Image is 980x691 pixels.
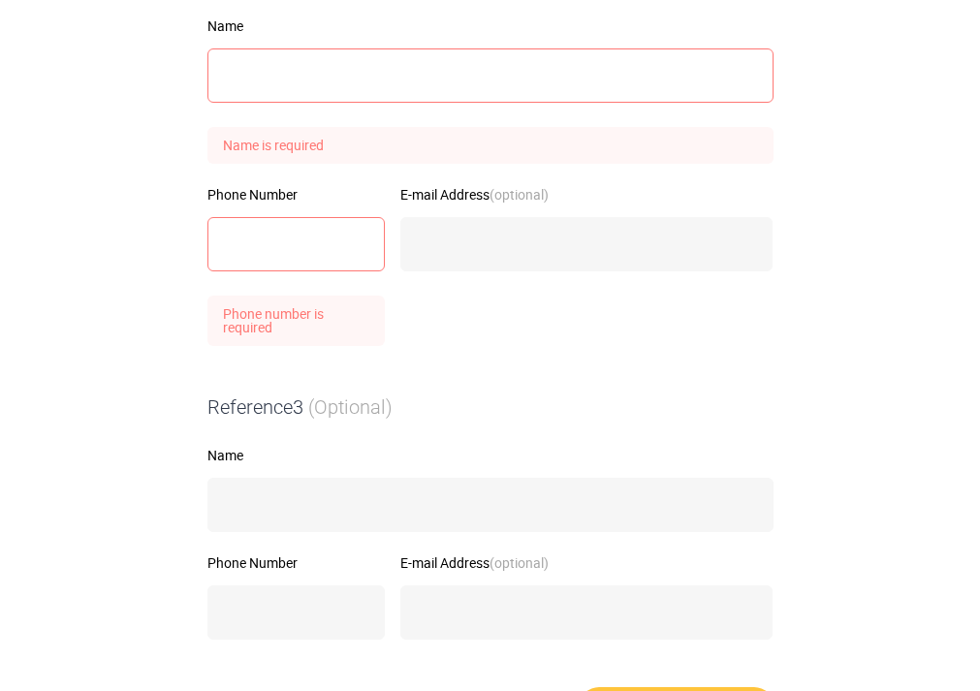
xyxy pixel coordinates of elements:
label: Name [207,19,774,33]
strong: (optional) [490,553,549,572]
p: Name is required [207,127,774,164]
label: Name [207,449,774,462]
label: Phone Number [207,556,386,570]
div: Reference 3 [200,393,781,422]
p: Phone number is required [207,296,386,346]
strong: (optional) [490,185,549,204]
label: Phone Number [207,188,386,202]
span: (Optional) [308,395,393,419]
span: E-mail Address [400,553,549,572]
span: E-mail Address [400,185,549,204]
